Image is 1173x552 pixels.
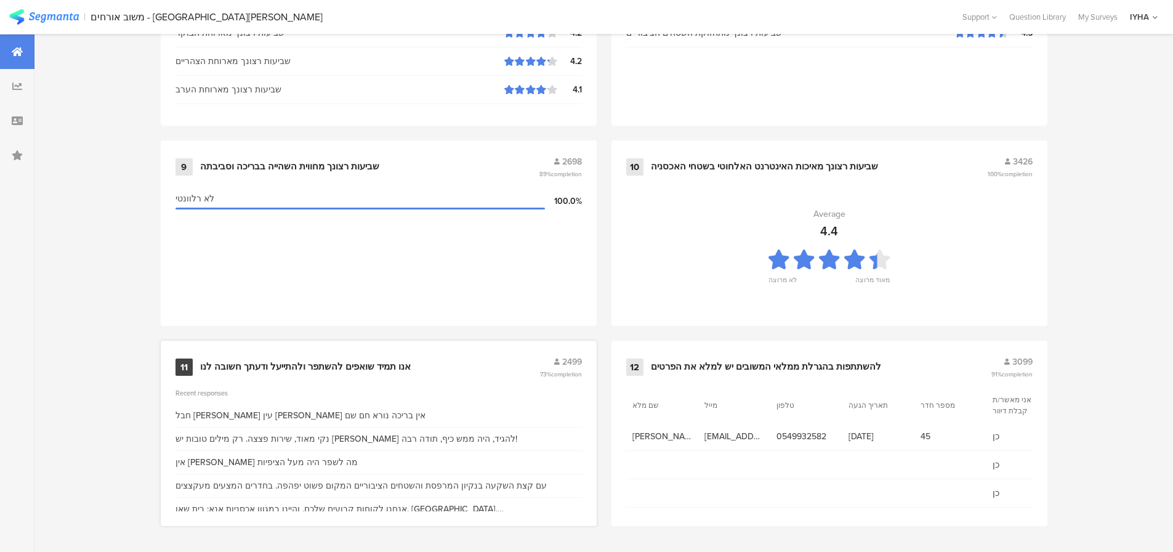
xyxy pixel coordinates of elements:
[651,161,878,173] div: שביעות רצונך מאיכות האינטרנט האלחוטי בשטחי האכסניה
[1002,169,1033,179] span: completion
[704,430,764,443] span: [EMAIL_ADDRESS][DOMAIN_NAME]
[632,400,688,411] section: שם מלא
[993,487,1052,500] span: כן
[813,208,845,221] div: Average
[562,355,582,368] span: 2499
[1002,370,1033,379] span: completion
[1072,11,1124,23] a: My Surveys
[962,7,997,26] div: Support
[175,388,582,398] div: Recent responses
[9,9,79,25] img: segmanta logo
[849,430,908,443] span: [DATE]
[626,359,643,376] div: 12
[91,11,323,23] div: משוב אורחים - [GEOGRAPHIC_DATA][PERSON_NAME]
[1012,355,1033,368] span: 3099
[921,400,976,411] section: מספר חדר
[84,10,86,24] div: |
[768,275,797,292] div: לא מרוצה
[993,430,1052,443] span: כן
[855,275,890,292] div: מאוד מרוצה
[776,400,832,411] section: טלפון
[557,55,582,68] div: 4.2
[200,361,411,373] div: אנו תמיד שואפים להשתפר ולהתייעל ודעתך חשובה לנו
[632,430,692,443] span: [PERSON_NAME]
[540,370,582,379] span: 73%
[1130,11,1149,23] div: IYHA
[175,456,358,469] div: אין [PERSON_NAME] מה לשפר היה מעל הציפיות
[557,83,582,96] div: 4.1
[175,359,193,376] div: 11
[539,169,582,179] span: 89%
[200,161,379,173] div: שביעות רצונך מחווית השהייה בבריכה וסביבתה
[551,169,582,179] span: completion
[175,479,547,492] div: עם קצת השקעה בנקיון המרפסת והשטחים הציבוריים המקום פשוט יפהפה. בחדרים המצעים מעקצצים
[651,361,881,373] div: להשתתפות בהגרלת ממלאי המשובים יש למלא את הפרטים
[626,158,643,176] div: 10
[991,370,1033,379] span: 91%
[551,370,582,379] span: completion
[175,83,504,96] div: שביעות רצונך מארוחת הערב
[175,192,214,205] span: לא רלוונטי
[545,195,582,208] div: 100.0%
[175,409,425,422] div: חבל [PERSON_NAME] עין [PERSON_NAME] אין בריכה נורא חם שם
[562,155,582,168] span: 2698
[175,158,193,176] div: 9
[1013,155,1033,168] span: 3426
[776,430,836,443] span: 0549932582
[849,400,904,411] section: תאריך הגעה
[704,400,760,411] section: מייל
[175,55,504,68] div: שביעות רצונך מארוחת הצהריים
[921,430,980,443] span: 45
[175,432,517,445] div: נקי מאוד, שירות פצצה. רק מילים טובות יש [PERSON_NAME] להגיד, היה ממש כיף, תודה רבה!
[820,222,838,240] div: 4.4
[1003,11,1072,23] a: Question Library
[993,458,1052,471] span: כן
[988,169,1033,179] span: 100%
[175,503,582,516] div: אנחנו לקוחות קבועים שלכם, והיינו במגוון אכסניות אנא: בית שאן, [GEOGRAPHIC_DATA], [GEOGRAPHIC_DATA...
[993,394,1048,416] section: אני מאשר/ת קבלת דיוור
